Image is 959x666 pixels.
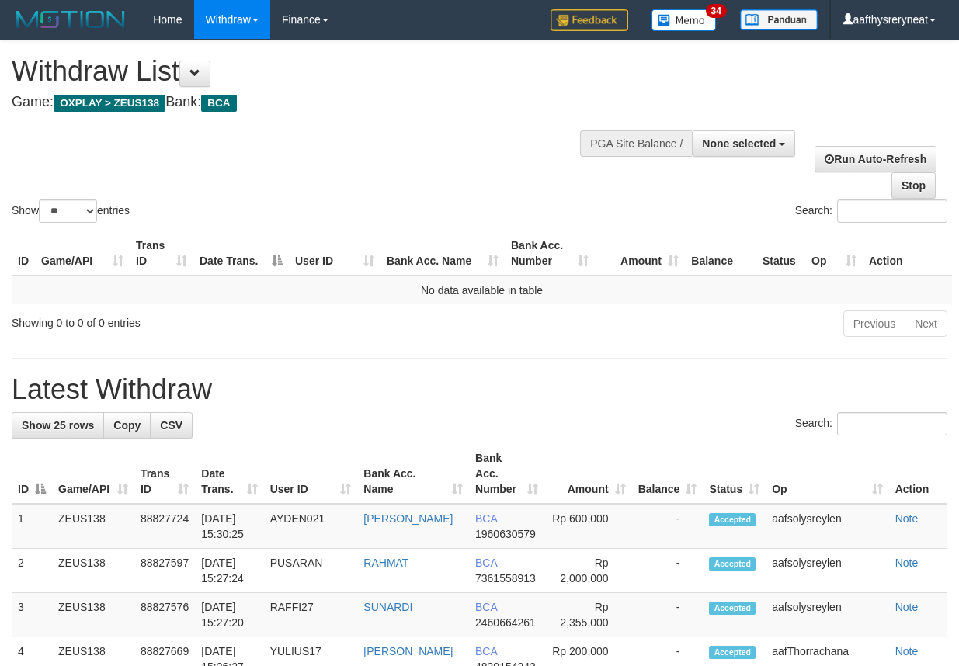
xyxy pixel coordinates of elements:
[843,310,905,337] a: Previous
[35,231,130,276] th: Game/API: activate to sort column ascending
[692,130,795,157] button: None selected
[134,549,195,593] td: 88827597
[891,172,936,199] a: Stop
[264,444,358,504] th: User ID: activate to sort column ascending
[160,419,182,432] span: CSV
[103,412,151,439] a: Copy
[52,593,134,637] td: ZEUS138
[193,231,289,276] th: Date Trans.: activate to sort column descending
[756,231,805,276] th: Status
[544,504,631,549] td: Rp 600,000
[580,130,692,157] div: PGA Site Balance /
[469,444,544,504] th: Bank Acc. Number: activate to sort column ascending
[544,444,631,504] th: Amount: activate to sort column ascending
[651,9,717,31] img: Button%20Memo.svg
[363,557,408,569] a: RAHMAT
[12,504,52,549] td: 1
[766,593,888,637] td: aafsolysreylen
[766,504,888,549] td: aafsolysreylen
[52,444,134,504] th: Game/API: activate to sort column ascending
[12,549,52,593] td: 2
[863,231,952,276] th: Action
[709,557,756,571] span: Accepted
[551,9,628,31] img: Feedback.jpg
[264,549,358,593] td: PUSARAN
[766,444,888,504] th: Op: activate to sort column ascending
[837,199,947,223] input: Search:
[895,512,919,525] a: Note
[709,513,756,526] span: Accepted
[130,231,193,276] th: Trans ID: activate to sort column ascending
[837,412,947,435] input: Search:
[39,199,97,223] select: Showentries
[134,444,195,504] th: Trans ID: activate to sort column ascending
[632,549,704,593] td: -
[475,512,497,525] span: BCA
[357,444,469,504] th: Bank Acc. Name: activate to sort column ascending
[12,412,104,439] a: Show 25 rows
[632,504,704,549] td: -
[12,95,624,110] h4: Game: Bank:
[805,231,863,276] th: Op: activate to sort column ascending
[363,601,412,613] a: SUNARDI
[815,146,936,172] a: Run Auto-Refresh
[12,374,947,405] h1: Latest Withdraw
[195,504,263,549] td: [DATE] 15:30:25
[195,444,263,504] th: Date Trans.: activate to sort column ascending
[150,412,193,439] a: CSV
[766,549,888,593] td: aafsolysreylen
[795,199,947,223] label: Search:
[12,56,624,87] h1: Withdraw List
[795,412,947,435] label: Search:
[703,444,766,504] th: Status: activate to sort column ascending
[380,231,505,276] th: Bank Acc. Name: activate to sort column ascending
[201,95,236,112] span: BCA
[54,95,165,112] span: OXPLAY > ZEUS138
[895,645,919,657] a: Note
[113,419,141,432] span: Copy
[134,593,195,637] td: 88827576
[709,602,756,615] span: Accepted
[134,504,195,549] td: 88827724
[905,310,947,337] a: Next
[195,549,263,593] td: [DATE] 15:27:24
[544,549,631,593] td: Rp 2,000,000
[12,199,130,223] label: Show entries
[685,231,756,276] th: Balance
[12,444,52,504] th: ID: activate to sort column descending
[475,616,536,629] span: Copy 2460664261 to clipboard
[264,504,358,549] td: AYDEN021
[475,557,497,569] span: BCA
[702,137,776,150] span: None selected
[706,4,727,18] span: 34
[363,512,453,525] a: [PERSON_NAME]
[52,549,134,593] td: ZEUS138
[12,231,35,276] th: ID
[709,646,756,659] span: Accepted
[632,593,704,637] td: -
[363,645,453,657] a: [PERSON_NAME]
[12,8,130,31] img: MOTION_logo.png
[475,572,536,584] span: Copy 7361558913 to clipboard
[475,645,497,657] span: BCA
[52,504,134,549] td: ZEUS138
[12,276,952,304] td: No data available in table
[895,601,919,613] a: Note
[889,444,947,504] th: Action
[475,601,497,613] span: BCA
[632,444,704,504] th: Balance: activate to sort column ascending
[12,309,388,331] div: Showing 0 to 0 of 0 entries
[22,419,94,432] span: Show 25 rows
[544,593,631,637] td: Rp 2,355,000
[195,593,263,637] td: [DATE] 15:27:20
[289,231,380,276] th: User ID: activate to sort column ascending
[264,593,358,637] td: RAFFI27
[895,557,919,569] a: Note
[505,231,595,276] th: Bank Acc. Number: activate to sort column ascending
[12,593,52,637] td: 3
[595,231,685,276] th: Amount: activate to sort column ascending
[740,9,818,30] img: panduan.png
[475,528,536,540] span: Copy 1960630579 to clipboard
